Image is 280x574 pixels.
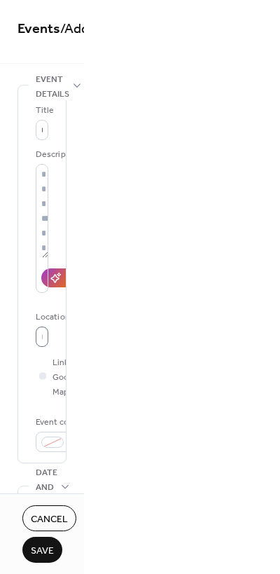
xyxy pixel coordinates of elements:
[60,15,126,43] span: / Add Event
[17,15,60,43] a: Events
[22,537,62,563] button: Save
[36,415,141,430] div: Event color
[52,355,80,399] span: Link to Google Maps
[36,465,57,510] span: Date and time
[36,147,81,162] div: Description
[36,103,55,118] div: Title
[36,310,70,324] div: Location
[31,544,54,559] span: Save
[31,512,68,527] span: Cancel
[36,72,69,102] span: Event details
[22,505,76,531] button: Cancel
